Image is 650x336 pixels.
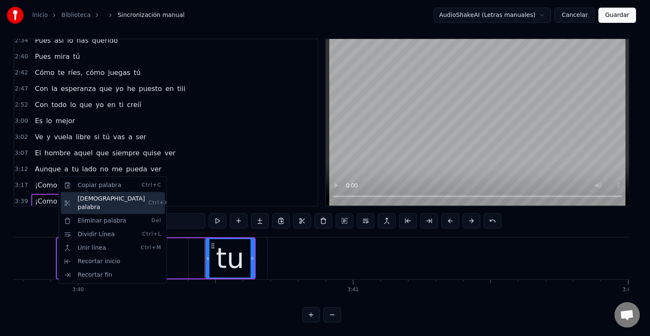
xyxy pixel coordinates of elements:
[61,179,165,192] div: Copiar palabra
[61,255,165,268] div: Recortar inicio
[141,182,161,189] span: Ctrl+C
[149,200,168,207] span: Ctrl+X
[61,228,165,241] div: Dividir Línea
[61,241,165,255] div: Unir línea
[61,192,165,214] div: [DEMOGRAPHIC_DATA] palabra
[61,214,165,228] div: Eliminar palabra
[151,218,162,224] span: Del
[142,231,161,238] span: Ctrl+L
[140,245,161,251] span: Ctrl+M
[61,268,165,282] div: Recortar fin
